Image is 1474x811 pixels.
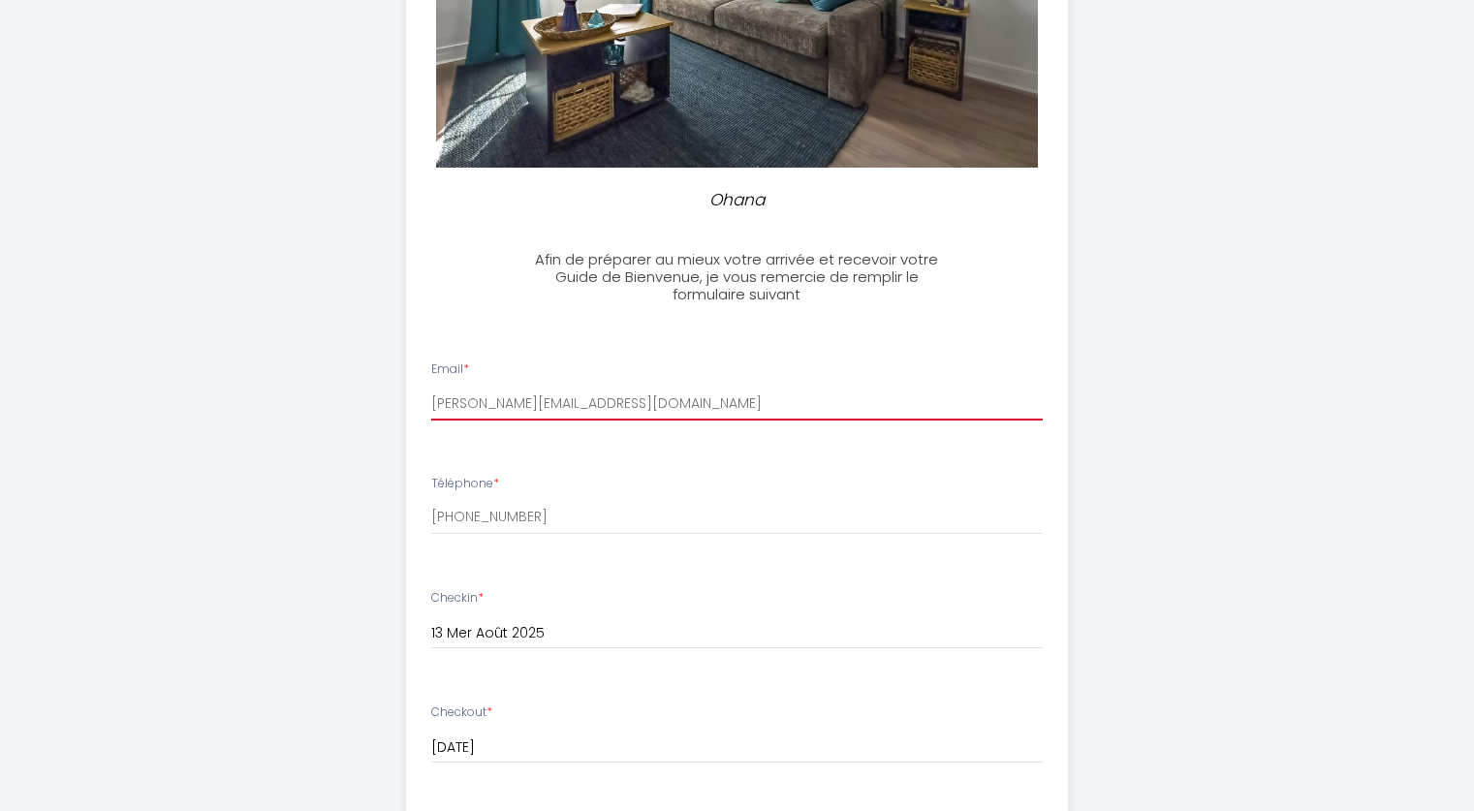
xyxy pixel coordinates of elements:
[431,589,484,608] label: Checkin
[530,187,945,213] p: Ohana
[521,251,953,303] h3: Afin de préparer au mieux votre arrivée et recevoir votre Guide de Bienvenue, je vous remercie de...
[431,360,469,379] label: Email
[431,703,492,722] label: Checkout
[431,475,499,493] label: Téléphone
